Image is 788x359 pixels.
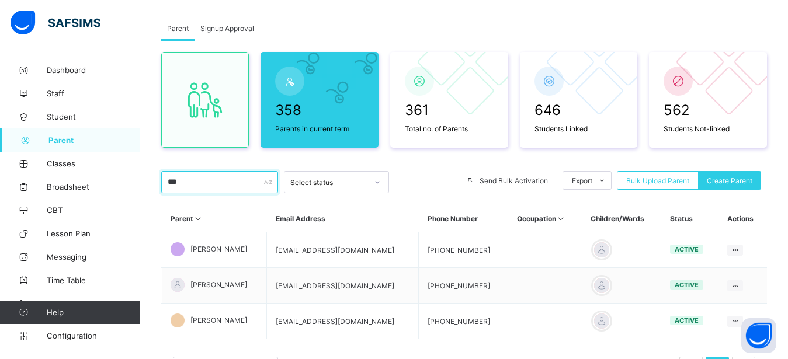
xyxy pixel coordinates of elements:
th: Phone Number [419,205,508,232]
span: Student [47,112,140,121]
span: [PERSON_NAME] [190,316,247,325]
td: [EMAIL_ADDRESS][DOMAIN_NAME] [267,232,419,268]
span: active [675,245,699,253]
span: Assessment Format [47,299,140,308]
span: Students Not-linked [664,124,752,133]
span: Parents in current term [275,124,364,133]
span: Bulk Upload Parent [626,176,689,185]
span: Send Bulk Activation [480,176,548,185]
span: Create Parent [707,176,752,185]
th: Parent [162,205,267,232]
td: [EMAIL_ADDRESS][DOMAIN_NAME] [267,268,419,304]
i: Sort in Ascending Order [556,214,566,223]
span: [PERSON_NAME] [190,245,247,253]
span: active [675,281,699,289]
td: [PHONE_NUMBER] [419,232,508,268]
th: Occupation [508,205,582,232]
span: 361 [405,102,494,118]
span: Parent [167,24,189,33]
span: Total no. of Parents [405,124,494,133]
th: Children/Wards [582,205,661,232]
span: active [675,316,699,325]
span: Signup Approval [200,24,254,33]
td: [EMAIL_ADDRESS][DOMAIN_NAME] [267,304,419,339]
span: Configuration [47,331,140,340]
span: Help [47,308,140,317]
span: Parent [48,135,140,145]
span: Classes [47,159,140,168]
div: Select status [290,178,367,187]
span: Time Table [47,276,140,285]
span: Staff [47,89,140,98]
span: Students Linked [534,124,623,133]
td: [PHONE_NUMBER] [419,304,508,339]
span: 646 [534,102,623,118]
th: Status [661,205,718,232]
th: Email Address [267,205,419,232]
span: Lesson Plan [47,229,140,238]
span: Broadsheet [47,182,140,191]
img: safsims [11,11,100,35]
button: Open asap [741,318,776,353]
span: 562 [664,102,752,118]
td: [PHONE_NUMBER] [419,268,508,304]
span: CBT [47,205,140,215]
span: [PERSON_NAME] [190,280,247,289]
span: 358 [275,102,364,118]
span: Messaging [47,252,140,262]
i: Sort in Ascending Order [193,214,203,223]
span: Dashboard [47,65,140,75]
span: Export [572,176,592,185]
th: Actions [718,205,767,232]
